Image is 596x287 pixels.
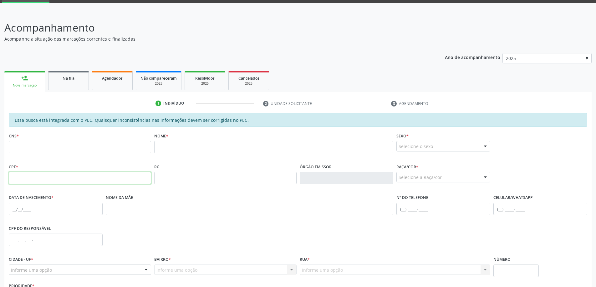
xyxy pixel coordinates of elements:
[9,83,41,88] div: Nova marcação
[102,76,123,81] span: Agendados
[9,203,103,215] input: __/__/____
[4,36,415,42] p: Acompanhe a situação das marcações correntes e finalizadas
[396,131,409,141] label: Sexo
[233,81,264,86] div: 2025
[238,76,259,81] span: Cancelados
[493,203,587,215] input: (__) _____-_____
[140,81,177,86] div: 2025
[300,162,332,172] label: Órgão emissor
[4,20,415,36] p: Acompanhamento
[154,131,168,141] label: Nome
[11,267,52,273] span: Informe uma opção
[396,162,418,172] label: Raça/cor
[140,76,177,81] span: Não compareceram
[163,101,184,106] div: Indivíduo
[399,174,442,181] span: Selecione a Raça/cor
[9,193,53,203] label: Data de nascimento
[9,162,18,172] label: CPF
[195,76,215,81] span: Resolvidos
[154,162,160,172] label: RG
[189,81,221,86] div: 2025
[9,234,103,246] input: ___.___.___-__
[300,255,310,265] label: Rua
[9,131,19,141] label: CNS
[21,75,28,82] div: person_add
[9,224,51,234] label: CPF do responsável
[9,255,33,265] label: Cidade - UF
[9,113,587,127] div: Essa busca está integrada com o PEC. Quaisquer inconsistências nas informações devem ser corrigid...
[493,193,533,203] label: Celular/WhatsApp
[493,255,511,265] label: Número
[106,193,133,203] label: Nome da mãe
[399,143,433,150] span: Selecione o sexo
[63,76,74,81] span: Na fila
[154,255,171,265] label: Bairro
[155,101,161,106] div: 1
[396,193,428,203] label: Nº do Telefone
[396,203,490,215] input: (__) _____-_____
[445,53,500,61] p: Ano de acompanhamento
